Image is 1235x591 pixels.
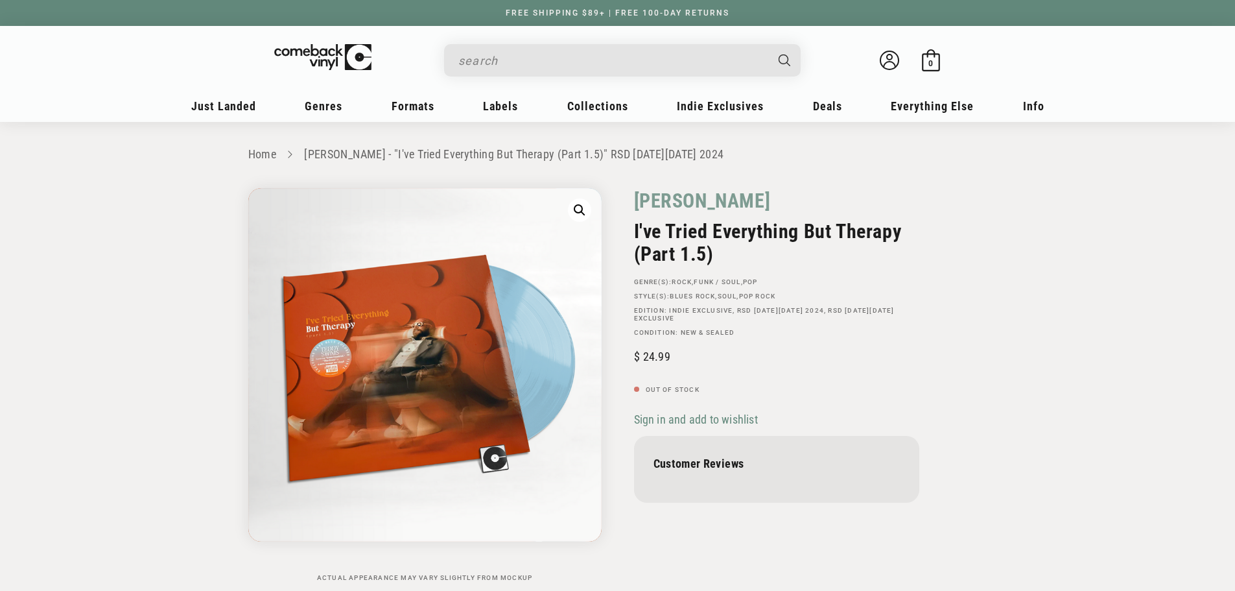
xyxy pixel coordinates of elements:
[767,44,802,77] button: Search
[634,278,919,286] p: GENRE(S): , ,
[634,220,919,265] h2: I've Tried Everything But Therapy (Part 1.5)
[1023,99,1044,113] span: Info
[248,188,602,582] media-gallery: Gallery Viewer
[248,145,987,164] nav: breadcrumbs
[739,293,776,300] a: Pop Rock
[634,386,919,394] p: Out of stock
[392,99,434,113] span: Formats
[653,457,900,470] p: Customer Reviews
[634,293,919,300] p: STYLE(S): , ,
[493,8,742,18] a: FREE SHIPPING $89+ | FREE 100-DAY RETURNS
[677,99,764,113] span: Indie Exclusives
[813,99,842,113] span: Deals
[672,278,692,285] a: Rock
[634,188,771,213] a: [PERSON_NAME]
[891,99,974,113] span: Everything Else
[483,99,518,113] span: Labels
[305,99,342,113] span: Genres
[191,99,256,113] span: Just Landed
[634,329,919,337] p: Condition: New & Sealed
[634,350,670,363] span: 24.99
[718,293,737,300] a: Soul
[248,574,602,582] p: Actual appearance may vary slightly from mockup
[670,293,715,300] a: Blues Rock
[743,278,758,285] a: Pop
[634,412,762,427] button: Sign in and add to wishlist
[248,147,276,161] a: Home
[694,278,740,285] a: Funk / Soul
[634,350,640,363] span: $
[567,99,628,113] span: Collections
[669,307,733,314] a: Indie Exclusive
[304,147,723,161] a: [PERSON_NAME] - "I've Tried Everything But Therapy (Part 1.5)" RSD [DATE][DATE] 2024
[928,58,933,68] span: 0
[458,47,766,74] input: search
[444,44,801,77] div: Search
[634,413,758,426] span: Sign in and add to wishlist
[634,307,919,322] p: Edition: , Rsd [DATE][DATE] 2024, Rsd [DATE][DATE] Exclusive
